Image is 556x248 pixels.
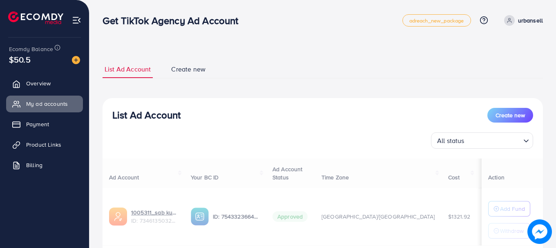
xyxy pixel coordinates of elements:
[103,15,245,27] h3: Get TikTok Agency Ad Account
[171,65,205,74] span: Create new
[467,133,520,147] input: Search for option
[487,108,533,123] button: Create new
[527,219,552,244] img: image
[6,96,83,112] a: My ad accounts
[26,161,42,169] span: Billing
[6,75,83,92] a: Overview
[9,45,53,53] span: Ecomdy Balance
[8,11,63,24] img: logo
[26,120,49,128] span: Payment
[501,15,543,26] a: urbansell
[6,116,83,132] a: Payment
[518,16,543,25] p: urbansell
[26,79,51,87] span: Overview
[72,56,80,64] img: image
[6,157,83,173] a: Billing
[431,132,533,149] div: Search for option
[9,54,31,65] span: $50.5
[112,109,181,121] h3: List Ad Account
[496,111,525,119] span: Create new
[409,18,464,23] span: adreach_new_package
[402,14,471,27] a: adreach_new_package
[26,100,68,108] span: My ad accounts
[435,135,466,147] span: All status
[72,16,81,25] img: menu
[105,65,151,74] span: List Ad Account
[6,136,83,153] a: Product Links
[26,141,61,149] span: Product Links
